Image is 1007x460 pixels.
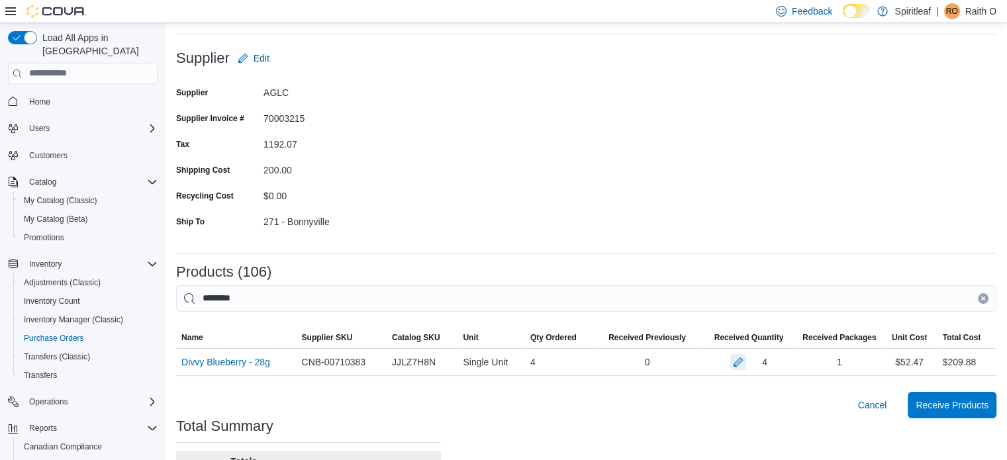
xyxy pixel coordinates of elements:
[965,3,996,19] p: Raith O
[264,108,441,124] div: 70003215
[943,332,981,343] span: Total Cost
[882,349,937,375] div: $52.47
[29,150,68,161] span: Customers
[24,333,84,344] span: Purchase Orders
[13,329,163,347] button: Purchase Orders
[19,211,158,227] span: My Catalog (Beta)
[264,82,441,98] div: AGLC
[264,211,441,227] div: 271 - Bonnyville
[26,5,86,18] img: Cova
[29,97,50,107] span: Home
[29,123,50,134] span: Users
[264,134,441,150] div: 1192.07
[24,195,97,206] span: My Catalog (Classic)
[843,18,843,19] span: Dark Mode
[24,120,158,136] span: Users
[19,367,158,383] span: Transfers
[13,310,163,329] button: Inventory Manager (Classic)
[181,354,270,370] a: Divvy Blueberry - 28g
[24,394,73,410] button: Operations
[13,210,163,228] button: My Catalog (Beta)
[264,185,441,201] div: $0.00
[37,31,158,58] span: Load All Apps in [GEOGRAPHIC_DATA]
[29,259,62,269] span: Inventory
[24,94,56,110] a: Home
[19,275,158,291] span: Adjustments (Classic)
[24,214,88,224] span: My Catalog (Beta)
[176,418,273,434] h3: Total Summary
[3,392,163,411] button: Operations
[908,392,996,418] button: Receive Products
[29,423,57,434] span: Reports
[463,332,478,343] span: Unit
[24,93,158,110] span: Home
[3,119,163,138] button: Users
[176,264,271,280] h3: Products (106)
[24,148,73,163] a: Customers
[457,349,524,375] div: Single Unit
[19,211,93,227] a: My Catalog (Beta)
[13,228,163,247] button: Promotions
[894,3,930,19] p: Spiritleaf
[802,332,876,343] span: Received Packages
[843,4,871,18] input: Dark Mode
[19,193,158,208] span: My Catalog (Classic)
[978,293,988,304] button: Clear input
[24,174,62,190] button: Catalog
[936,3,939,19] p: |
[608,332,686,343] span: Received Previously
[24,314,123,325] span: Inventory Manager (Classic)
[176,165,230,175] label: Shipping Cost
[24,147,158,163] span: Customers
[714,332,784,343] span: Received Quantity
[181,332,203,343] span: Name
[19,312,158,328] span: Inventory Manager (Classic)
[19,230,70,246] a: Promotions
[264,160,441,175] div: 200.00
[24,441,102,452] span: Canadian Compliance
[19,312,128,328] a: Inventory Manager (Classic)
[19,330,158,346] span: Purchase Orders
[19,439,158,455] span: Canadian Compliance
[13,273,163,292] button: Adjustments (Classic)
[19,439,107,455] a: Canadian Compliance
[24,120,55,136] button: Users
[19,330,89,346] a: Purchase Orders
[19,275,106,291] a: Adjustments (Classic)
[176,139,189,150] label: Tax
[946,3,958,19] span: RO
[19,293,158,309] span: Inventory Count
[176,216,205,227] label: Ship To
[176,191,234,201] label: Recycling Cost
[19,193,103,208] a: My Catalog (Classic)
[24,394,158,410] span: Operations
[3,255,163,273] button: Inventory
[24,256,158,272] span: Inventory
[24,351,90,362] span: Transfers (Classic)
[302,354,366,370] span: CNB-00710383
[892,332,927,343] span: Unit Cost
[13,437,163,456] button: Canadian Compliance
[24,174,158,190] span: Catalog
[13,191,163,210] button: My Catalog (Classic)
[176,285,996,312] input: This is a search bar. After typing your query, hit enter to filter the results lower in the page.
[944,3,960,19] div: Raith O
[24,370,57,381] span: Transfers
[525,349,594,375] div: 4
[24,420,158,436] span: Reports
[19,230,158,246] span: Promotions
[858,398,887,412] span: Cancel
[594,349,700,375] div: 0
[387,327,457,348] button: Catalog SKU
[19,349,95,365] a: Transfers (Classic)
[3,173,163,191] button: Catalog
[176,113,244,124] label: Supplier Invoice #
[254,52,269,65] span: Edit
[3,419,163,437] button: Reports
[24,232,64,243] span: Promotions
[24,420,62,436] button: Reports
[19,367,62,383] a: Transfers
[762,354,767,370] div: 4
[24,277,101,288] span: Adjustments (Classic)
[3,146,163,165] button: Customers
